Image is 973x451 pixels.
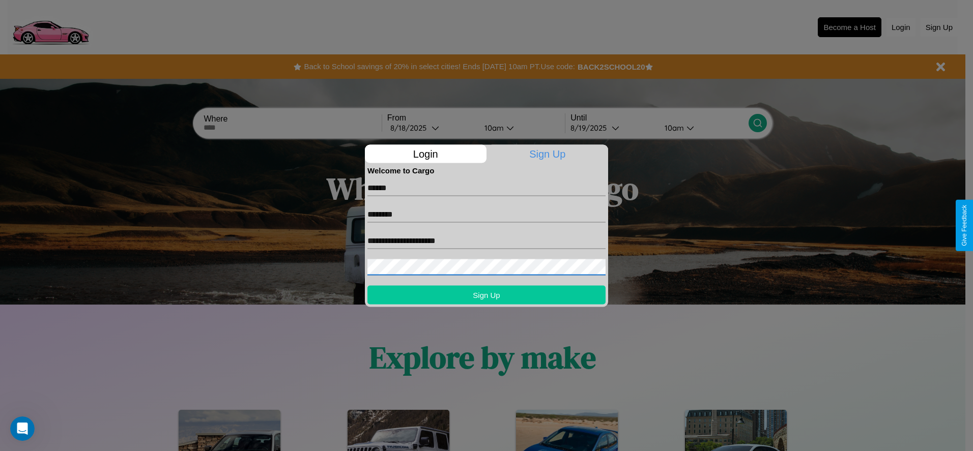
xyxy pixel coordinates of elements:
[365,144,486,163] p: Login
[961,205,968,246] div: Give Feedback
[487,144,609,163] p: Sign Up
[367,285,606,304] button: Sign Up
[10,416,35,441] iframe: Intercom live chat
[367,166,606,174] h4: Welcome to Cargo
